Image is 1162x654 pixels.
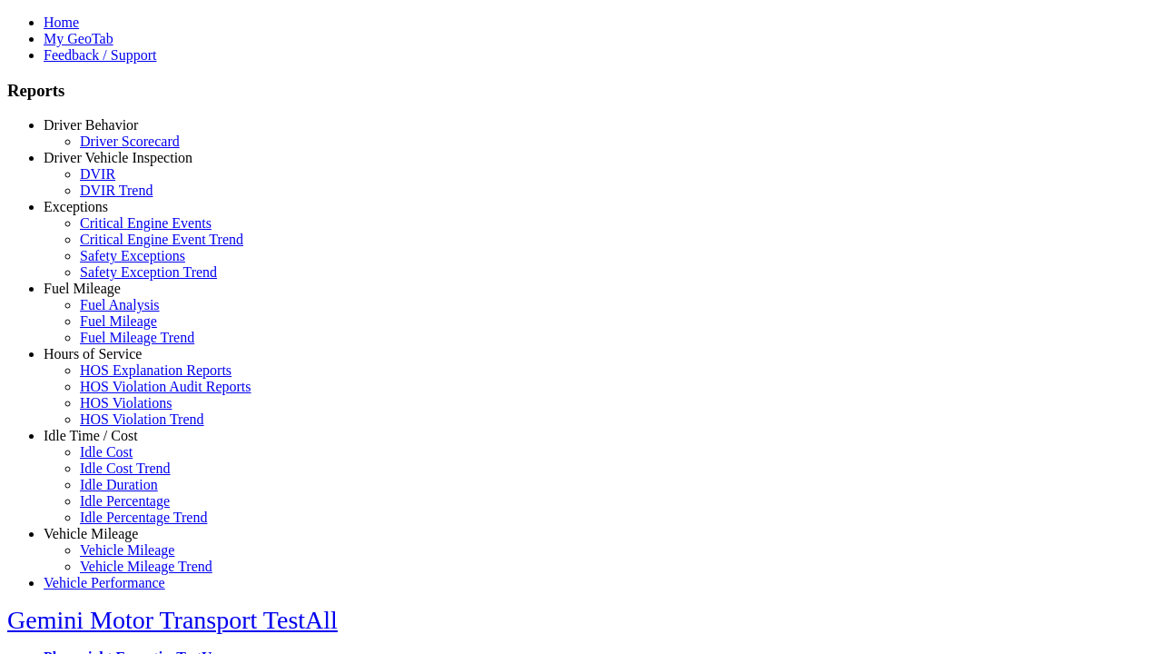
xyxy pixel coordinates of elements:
[80,264,217,280] a: Safety Exception Trend
[80,134,180,149] a: Driver Scorecard
[80,379,251,394] a: HOS Violation Audit Reports
[80,362,231,378] a: HOS Explanation Reports
[80,215,212,231] a: Critical Engine Events
[44,150,192,165] a: Driver Vehicle Inspection
[44,428,138,443] a: Idle Time / Cost
[80,313,157,329] a: Fuel Mileage
[80,232,243,247] a: Critical Engine Event Trend
[44,575,165,590] a: Vehicle Performance
[80,510,207,525] a: Idle Percentage Trend
[80,411,204,427] a: HOS Violation Trend
[80,248,185,263] a: Safety Exceptions
[80,493,170,509] a: Idle Percentage
[80,542,174,558] a: Vehicle Mileage
[44,281,121,296] a: Fuel Mileage
[7,606,338,634] a: Gemini Motor Transport TestAll
[80,477,158,492] a: Idle Duration
[44,31,113,46] a: My GeoTab
[44,199,108,214] a: Exceptions
[80,444,133,460] a: Idle Cost
[7,81,1155,101] h3: Reports
[80,330,194,345] a: Fuel Mileage Trend
[80,395,172,411] a: HOS Violations
[44,117,138,133] a: Driver Behavior
[44,15,79,30] a: Home
[80,559,212,574] a: Vehicle Mileage Trend
[80,183,153,198] a: DVIR Trend
[80,166,115,182] a: DVIR
[44,526,138,541] a: Vehicle Mileage
[44,47,156,63] a: Feedback / Support
[44,346,142,362] a: Hours of Service
[80,297,160,312] a: Fuel Analysis
[80,461,171,476] a: Idle Cost Trend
